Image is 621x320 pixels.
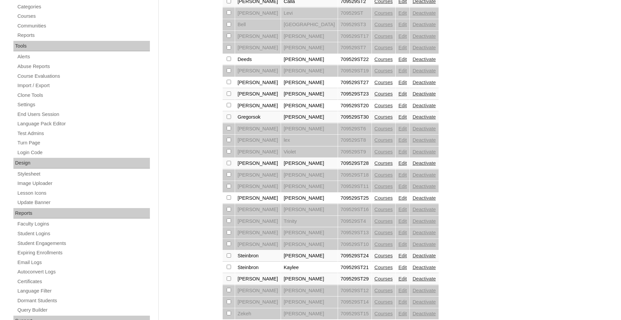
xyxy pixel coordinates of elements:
td: 709529ST27 [338,77,372,88]
a: Deactivate [412,311,436,316]
a: Edit [398,195,407,201]
a: Deactivate [412,34,436,39]
a: Edit [398,288,407,293]
td: 709529ST23 [338,88,372,100]
td: 709529ST3 [338,19,372,30]
a: Courses [375,68,393,73]
td: [PERSON_NAME] [235,135,281,146]
a: Deactivate [412,10,436,16]
a: Edit [398,80,407,85]
a: Edit [398,172,407,178]
a: Dormant Students [17,297,150,305]
a: Edit [398,242,407,247]
a: Edit [398,276,407,281]
a: Courses [375,137,393,143]
a: Course Evaluations [17,72,150,80]
td: 709529ST10 [338,239,372,250]
td: [PERSON_NAME] [281,54,338,65]
td: [PERSON_NAME] [281,308,338,320]
a: Courses [375,34,393,39]
td: [PERSON_NAME] [281,204,338,215]
a: Edit [398,218,407,224]
td: 709529ST15 [338,308,372,320]
a: Language Pack Editor [17,120,150,128]
a: Query Builder [17,306,150,314]
a: Edit [398,45,407,50]
td: Steinbron [235,262,281,273]
a: Settings [17,101,150,109]
td: [PERSON_NAME] [281,77,338,88]
td: [PERSON_NAME] [235,273,281,285]
td: [PERSON_NAME] [235,146,281,158]
td: [PERSON_NAME] [235,88,281,100]
td: Steinbron [235,250,281,262]
td: Zekeh [235,308,281,320]
a: Edit [398,149,407,154]
a: Import / Export [17,81,150,90]
a: Student Engagements [17,239,150,248]
a: Deactivate [412,253,436,258]
a: Deactivate [412,230,436,235]
a: Edit [398,137,407,143]
a: Turn Page [17,139,150,147]
a: Courses [375,22,393,27]
td: [PERSON_NAME] [235,216,281,227]
a: Courses [375,149,393,154]
a: Courses [375,299,393,305]
a: Edit [398,22,407,27]
a: Email Logs [17,258,150,267]
a: Deactivate [412,218,436,224]
a: Reports [17,31,150,40]
td: 709529ST9 [338,146,372,158]
td: Levi [281,8,338,19]
a: Courses [375,195,393,201]
a: Alerts [17,53,150,61]
td: lex [281,135,338,146]
a: Edit [398,311,407,316]
a: Deactivate [412,265,436,270]
a: Deactivate [412,172,436,178]
td: [PERSON_NAME] [281,88,338,100]
td: [PERSON_NAME] [235,181,281,192]
div: Tools [13,41,150,52]
td: [PERSON_NAME] [281,239,338,250]
td: [PERSON_NAME] [281,273,338,285]
a: Clone Tools [17,91,150,100]
td: [PERSON_NAME] [235,65,281,77]
a: Edit [398,57,407,62]
td: 709529ST30 [338,112,372,123]
td: [PERSON_NAME] [235,285,281,297]
a: Courses [375,242,393,247]
a: Deactivate [412,57,436,62]
td: 709529ST25 [338,193,372,204]
td: [PERSON_NAME] [235,123,281,135]
td: Kaylee [281,262,338,273]
a: Expiring Enrollments [17,249,150,257]
a: Courses [375,161,393,166]
a: Edit [398,114,407,120]
td: [PERSON_NAME] [235,31,281,42]
td: [PERSON_NAME] [281,123,338,135]
a: Image Uploader [17,179,150,188]
td: 709529ST28 [338,158,372,169]
td: [PERSON_NAME] [281,250,338,262]
td: Gregorsok [235,112,281,123]
a: Courses [17,12,150,20]
a: Update Banner [17,198,150,207]
td: 709529ST20 [338,100,372,112]
a: Courses [375,265,393,270]
td: [PERSON_NAME] [281,31,338,42]
a: Edit [398,230,407,235]
td: 709529ST19 [338,65,372,77]
td: [PERSON_NAME] [235,100,281,112]
a: Courses [375,253,393,258]
td: [PERSON_NAME] [235,227,281,239]
td: 709529ST17 [338,31,372,42]
a: Courses [375,57,393,62]
a: Edit [398,34,407,39]
a: Deactivate [412,276,436,281]
a: Deactivate [412,184,436,189]
td: [PERSON_NAME] [235,297,281,308]
div: Reports [13,208,150,219]
td: [GEOGRAPHIC_DATA] [281,19,338,30]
